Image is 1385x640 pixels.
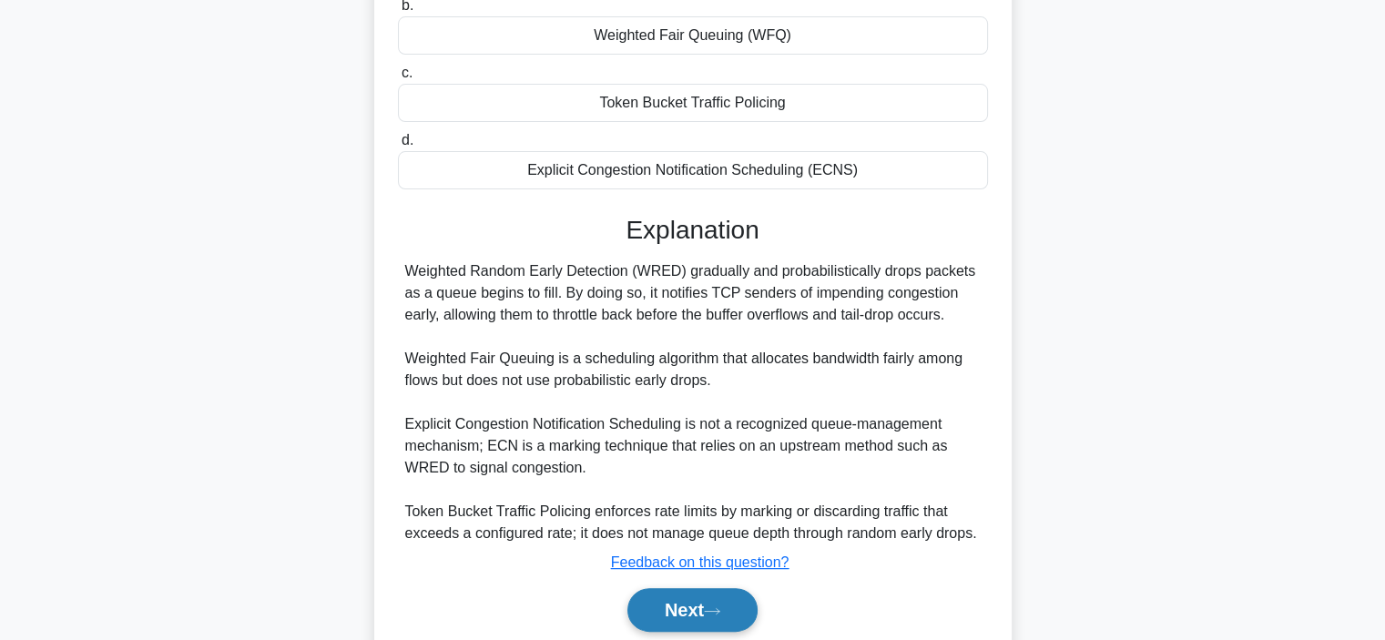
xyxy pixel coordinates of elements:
[611,554,789,570] a: Feedback on this question?
[405,260,981,544] div: Weighted Random Early Detection (WRED) gradually and probabilistically drops packets as a queue b...
[402,65,412,80] span: c.
[398,16,988,55] div: Weighted Fair Queuing (WFQ)
[627,588,758,632] button: Next
[409,215,977,246] h3: Explanation
[398,151,988,189] div: Explicit Congestion Notification Scheduling (ECNS)
[398,84,988,122] div: Token Bucket Traffic Policing
[402,132,413,147] span: d.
